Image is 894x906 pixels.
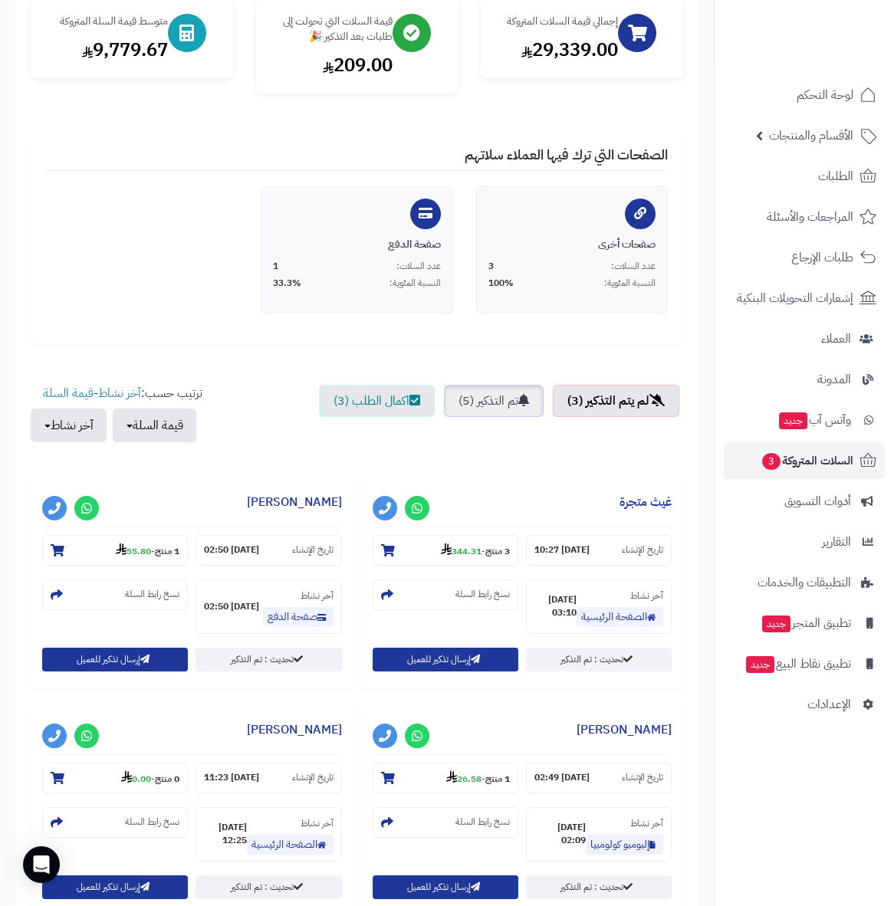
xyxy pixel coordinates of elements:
span: 100% [488,277,514,290]
span: تطبيق نقاط البيع [744,653,851,675]
strong: 344.31 [441,544,482,558]
a: [PERSON_NAME] [247,721,342,739]
span: 33.3% [273,277,301,290]
span: المراجعات والأسئلة [767,206,853,228]
button: قيمة السلة [113,409,196,442]
strong: 1 منتج [485,772,510,786]
span: جديد [746,656,774,673]
a: العملاء [724,320,885,357]
strong: [DATE] 11:23 [204,771,259,784]
small: نسخ رابط السلة [125,588,179,601]
a: آخر نشاط [98,384,141,402]
a: المدونة [724,361,885,398]
a: الإعدادات [724,686,885,723]
a: الصفحة الرئيسية [577,607,663,627]
a: صفحة الدفع [263,607,334,627]
section: نسخ رابط السلة [373,579,518,610]
small: - [116,543,179,558]
a: تحديث : تم التذكير [526,875,672,899]
section: 1 منتج-55.80 [42,535,188,566]
strong: [DATE] 12:25 [204,821,246,847]
small: - [446,770,510,786]
button: آخر نشاط [31,409,107,442]
a: لوحة التحكم [724,77,885,113]
span: 3 [761,452,781,470]
strong: [DATE] 03:10 [534,593,577,619]
div: صفحات أخرى [488,237,656,252]
span: عدد السلات: [611,260,656,273]
small: آخر نشاط [630,816,663,830]
button: إرسال تذكير للعميل [373,875,518,899]
a: تطبيق نقاط البيعجديد [724,645,885,682]
span: 3 [488,260,494,273]
strong: [DATE] 02:50 [204,600,259,613]
a: لم يتم التذكير (3) [553,385,679,417]
div: قيمة السلات التي تحولت إلى طلبات بعد التذكير 🎉 [271,14,393,44]
a: إلبومبو كولومبيا [586,835,663,855]
a: تم التذكير (5) [444,385,544,417]
a: التطبيقات والخدمات [724,564,885,601]
span: الطلبات [818,166,853,187]
section: 0 منتج-0.00 [42,763,188,793]
small: - [121,770,179,786]
small: تاريخ الإنشاء [622,543,663,556]
span: التقارير [822,531,851,553]
span: النسبة المئوية: [604,277,656,290]
a: [PERSON_NAME] [577,721,672,739]
span: العملاء [821,328,851,350]
strong: [DATE] 02:49 [534,771,590,784]
span: جديد [779,412,807,429]
a: طلبات الإرجاع [724,239,885,276]
a: وآتس آبجديد [724,402,885,438]
span: 1 [273,260,278,273]
small: نسخ رابط السلة [455,588,510,601]
strong: 3 منتج [485,544,510,558]
strong: 26.58 [446,772,482,786]
strong: [DATE] 10:27 [534,543,590,556]
span: النسبة المئوية: [389,277,441,290]
img: logo-2.png [790,28,879,60]
ul: ترتيب حسب: - [31,385,202,442]
div: صفحة الدفع [273,237,440,252]
strong: [DATE] 02:09 [534,821,586,847]
small: نسخ رابط السلة [125,816,179,829]
strong: 0 منتج [155,772,179,786]
span: السلات المتروكة [761,450,853,471]
span: عدد السلات: [396,260,441,273]
strong: 55.80 [116,544,151,558]
div: 29,339.00 [496,37,618,63]
button: إرسال تذكير للعميل [42,648,188,671]
h4: الصفحات التي ترك فيها العملاء سلاتهم [46,147,668,171]
a: تحديث : تم التذكير [526,648,672,671]
span: التطبيقات والخدمات [758,572,851,593]
span: أدوات التسويق [784,491,851,512]
span: تطبيق المتجر [761,612,851,634]
a: إشعارات التحويلات البنكية [724,280,885,317]
section: نسخ رابط السلة [42,807,188,838]
a: السلات المتروكة3 [724,442,885,479]
span: إشعارات التحويلات البنكية [737,287,853,309]
span: وآتس آب [777,409,851,431]
small: آخر نشاط [301,589,334,602]
small: تاريخ الإنشاء [622,771,663,784]
span: الأقسام والمنتجات [769,125,853,146]
a: اكمال الطلب (3) [319,385,435,417]
strong: 1 منتج [155,544,179,558]
button: إرسال تذكير للعميل [373,648,518,671]
small: تاريخ الإنشاء [292,771,334,784]
a: غيث متجرة [620,493,672,511]
a: قيمة السلة [43,384,94,402]
section: 1 منتج-26.58 [373,763,518,793]
div: 9,779.67 [46,37,168,63]
a: أدوات التسويق [724,483,885,520]
section: 3 منتج-344.31 [373,535,518,566]
section: نسخ رابط السلة [373,807,518,838]
a: تحديث : تم التذكير [196,875,341,899]
div: إجمالي قيمة السلات المتروكة [496,14,618,29]
span: جديد [762,615,790,632]
small: آخر نشاط [301,816,334,830]
div: متوسط قيمة السلة المتروكة [46,14,168,29]
a: [PERSON_NAME] [247,493,342,511]
strong: 0.00 [121,772,151,786]
span: الإعدادات [807,694,851,715]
